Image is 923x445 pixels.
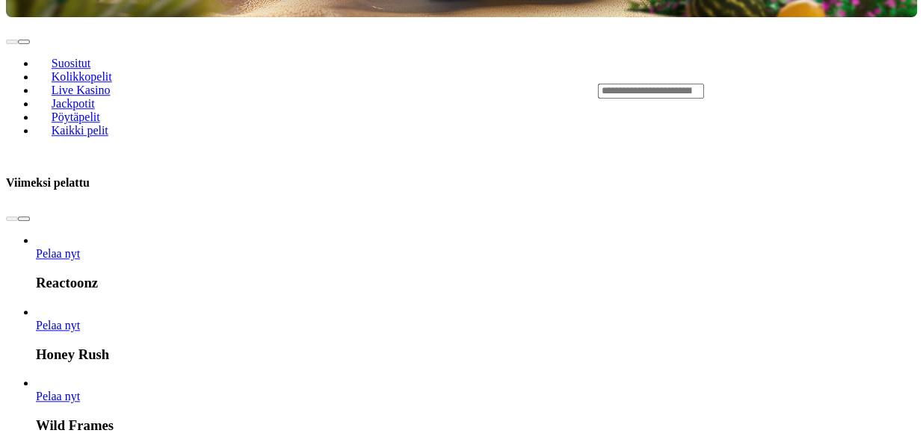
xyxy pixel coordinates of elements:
[6,175,90,190] h3: Viimeksi pelattu
[6,40,18,44] button: prev slide
[36,319,80,332] span: Pelaa nyt
[36,52,106,75] a: Suositut
[46,57,96,69] span: Suositut
[36,390,80,402] a: Wild Frames
[46,84,117,96] span: Live Kasino
[36,390,80,402] span: Pelaa nyt
[36,79,126,102] a: Live Kasino
[36,247,80,260] span: Pelaa nyt
[46,97,101,110] span: Jackpotit
[18,40,30,44] button: next slide
[6,217,18,221] button: prev slide
[46,124,114,137] span: Kaikki pelit
[598,84,704,99] input: Search
[6,17,917,164] header: Lobby
[46,111,106,123] span: Pöytäpelit
[36,66,127,88] a: Kolikkopelit
[36,93,110,115] a: Jackpotit
[36,319,80,332] a: Honey Rush
[46,70,118,83] span: Kolikkopelit
[36,247,80,260] a: Reactoonz
[18,217,30,221] button: next slide
[6,31,568,149] nav: Lobby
